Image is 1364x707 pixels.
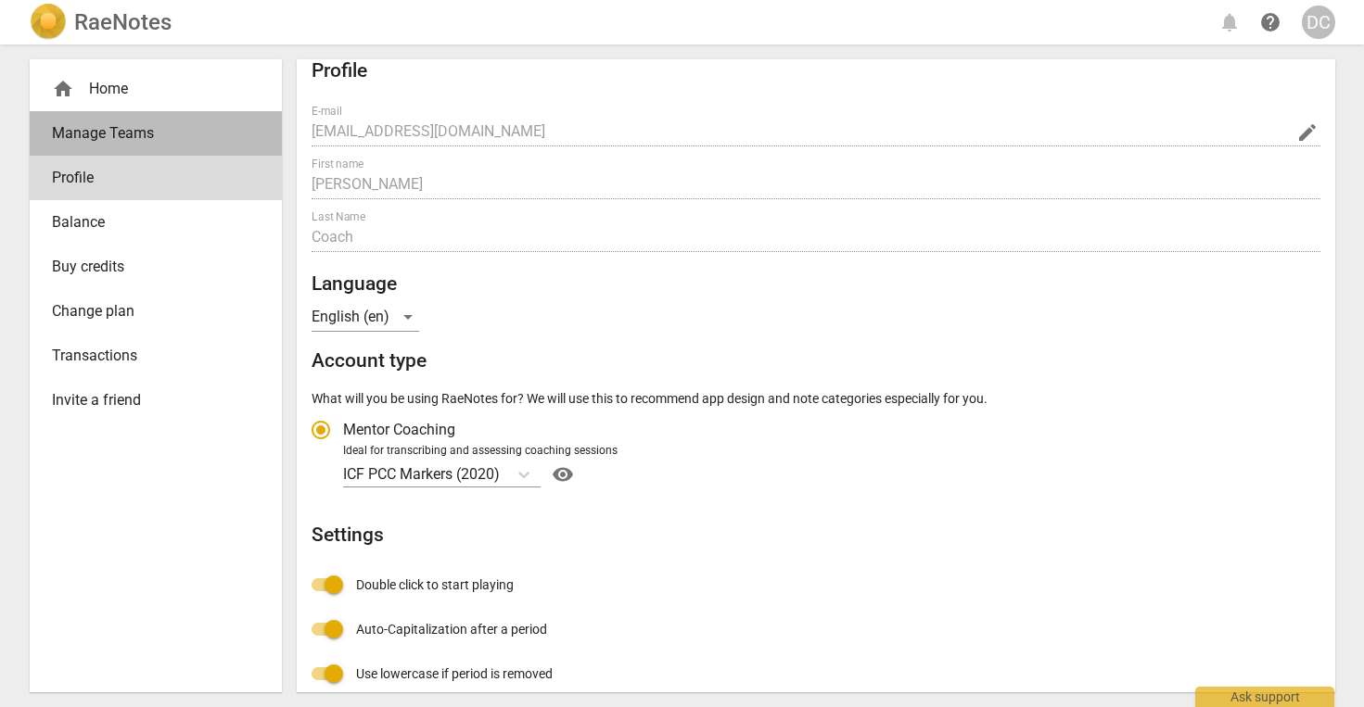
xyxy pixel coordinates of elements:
label: First name [312,158,363,170]
a: Change plan [30,289,282,334]
a: Manage Teams [30,111,282,156]
a: Buy credits [30,245,282,289]
div: Home [30,67,282,111]
h2: Profile [312,59,1320,82]
span: home [52,78,74,100]
a: Transactions [30,334,282,378]
span: Invite a friend [52,389,245,411]
span: edit [1296,121,1319,144]
span: Profile [52,167,245,189]
a: Balance [30,200,282,245]
div: English (en) [312,302,419,332]
input: Ideal for transcribing and assessing coaching sessionsICF PCC Markers (2020)Help [502,465,505,483]
label: Last Name [312,211,365,222]
span: Use lowercase if period is removed [356,664,553,684]
p: What will you be using RaeNotes for? We will use this to recommend app design and note categories... [312,389,1320,409]
label: E-mail [312,106,342,117]
h2: Language [312,272,1320,296]
img: Logo [30,4,67,41]
span: Change plan [52,300,245,322]
span: Manage Teams [52,122,245,145]
h2: Settings [312,524,1320,547]
a: LogoRaeNotes [30,4,172,41]
button: DC [1302,6,1335,39]
span: Mentor Coaching [343,419,455,440]
a: Invite a friend [30,378,282,423]
span: visibility [548,463,578,486]
button: Help [548,460,578,489]
span: Double click to start playing [356,575,514,595]
span: Transactions [52,345,245,367]
h2: Account type [312,349,1320,372]
h2: RaeNotes [74,9,172,35]
span: Buy credits [52,256,245,278]
a: Profile [30,156,282,200]
a: Help [541,460,578,489]
span: Balance [52,211,245,234]
div: Ask support [1195,687,1334,707]
span: Auto-Capitalization after a period [356,620,547,639]
span: help [1259,11,1281,33]
button: Change Email [1294,120,1320,145]
div: Ideal for transcribing and assessing coaching sessions [343,443,1315,460]
p: ICF PCC Markers (2020) [343,463,500,485]
a: Help [1254,6,1287,39]
div: Home [52,78,245,100]
div: Account type [312,408,1320,489]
